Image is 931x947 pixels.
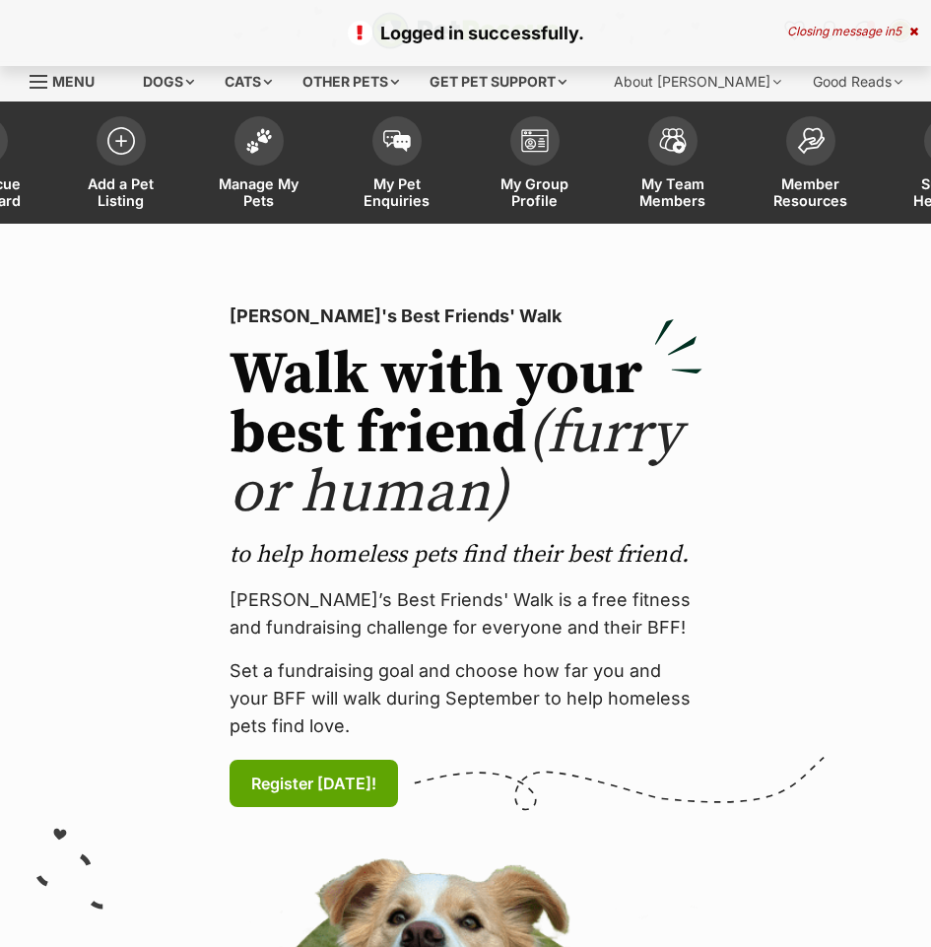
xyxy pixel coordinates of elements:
div: Dogs [129,62,208,101]
span: Member Resources [766,175,855,209]
span: My Group Profile [491,175,579,209]
div: Good Reads [799,62,916,101]
span: Menu [52,73,95,90]
span: Add a Pet Listing [77,175,166,209]
a: My Pet Enquiries [328,106,466,224]
a: My Group Profile [466,106,604,224]
a: Menu [30,62,108,98]
img: member-resources-icon-8e73f808a243e03378d46382f2149f9095a855e16c252ad45f914b54edf8863c.svg [797,127,825,154]
div: Get pet support [416,62,580,101]
img: team-members-icon-5396bd8760b3fe7c0b43da4ab00e1e3bb1a5d9ba89233759b79545d2d3fc5d0d.svg [659,128,687,154]
p: Set a fundraising goal and choose how far you and your BFF will walk during September to help hom... [230,657,702,740]
a: Member Resources [742,106,880,224]
span: (furry or human) [230,397,682,530]
p: [PERSON_NAME]'s Best Friends' Walk [230,303,702,330]
img: manage-my-pets-icon-02211641906a0b7f246fdf0571729dbe1e7629f14944591b6c1af311fb30b64b.svg [245,128,273,154]
span: My Team Members [629,175,717,209]
a: Register [DATE]! [230,760,398,807]
img: group-profile-icon-3fa3cf56718a62981997c0bc7e787c4b2cf8bcc04b72c1350f741eb67cf2f40e.svg [521,129,549,153]
p: [PERSON_NAME]’s Best Friends' Walk is a free fitness and fundraising challenge for everyone and t... [230,586,702,642]
p: to help homeless pets find their best friend. [230,539,702,571]
h2: Walk with your best friend [230,346,702,523]
div: Cats [211,62,286,101]
span: My Pet Enquiries [353,175,441,209]
a: My Team Members [604,106,742,224]
img: add-pet-listing-icon-0afa8454b4691262ce3f59096e99ab1cd57d4a30225e0717b998d2c9b9846f56.svg [107,127,135,155]
div: Other pets [289,62,413,101]
div: About [PERSON_NAME] [600,62,795,101]
span: Manage My Pets [215,175,303,209]
span: Register [DATE]! [251,772,376,795]
a: Manage My Pets [190,106,328,224]
img: pet-enquiries-icon-7e3ad2cf08bfb03b45e93fb7055b45f3efa6380592205ae92323e6603595dc1f.svg [383,130,411,152]
a: Add a Pet Listing [52,106,190,224]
